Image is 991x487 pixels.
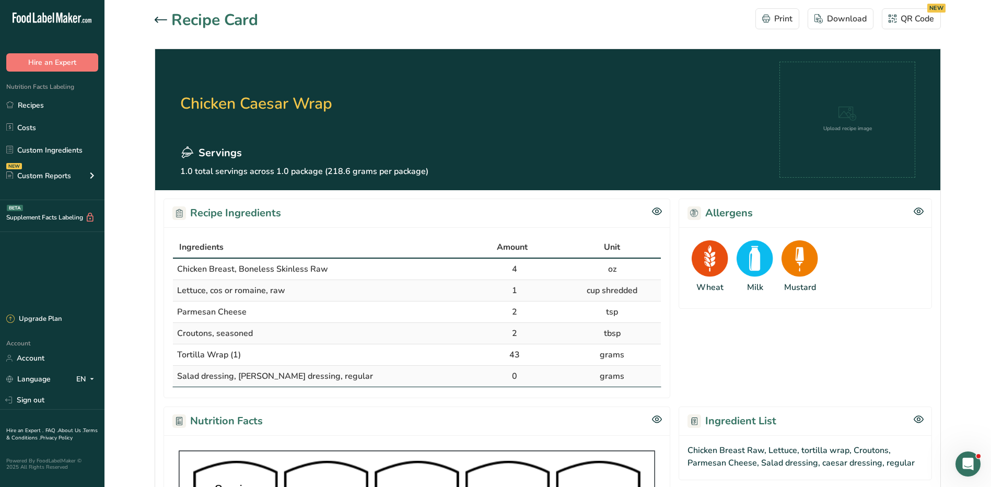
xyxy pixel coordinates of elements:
span: Servings [199,145,242,161]
td: cup shredded [563,280,661,302]
span: Chicken Breast, Boneless Skinless Raw [177,263,328,275]
span: Parmesan Cheese [177,306,247,318]
button: QR Code NEW [882,8,941,29]
div: Mustard [784,281,816,294]
iframe: Intercom live chat [955,451,981,477]
div: NEW [927,4,946,13]
td: tbsp [563,323,661,344]
div: Upload recipe image [823,125,872,133]
td: 43 [465,344,563,366]
img: Wheat [692,240,728,277]
span: Amount [497,241,528,253]
div: Download [814,13,867,25]
div: BETA [7,205,23,211]
h2: Chicken Caesar Wrap [180,62,428,145]
div: Custom Reports [6,170,71,181]
div: Powered By FoodLabelMaker © 2025 All Rights Reserved [6,458,98,470]
img: Mustard [782,240,818,277]
span: Ingredients [179,241,224,253]
p: 1.0 total servings across 1.0 package (218.6 grams per package) [180,165,428,178]
div: QR Code [889,13,934,25]
div: EN [76,373,98,386]
button: Print [755,8,799,29]
h2: Ingredient List [687,413,776,429]
a: FAQ . [45,427,58,434]
span: Tortilla Wrap (1) [177,349,241,361]
div: Upgrade Plan [6,314,62,324]
span: Lettuce, cos or romaine, raw [177,285,285,296]
h2: Nutrition Facts [172,413,263,429]
td: 4 [465,259,563,280]
h2: Recipe Ingredients [172,205,281,221]
h2: Allergens [687,205,753,221]
div: Milk [747,281,763,294]
div: NEW [6,163,22,169]
td: grams [563,344,661,366]
td: oz [563,259,661,280]
button: Hire an Expert [6,53,98,72]
td: tsp [563,302,661,323]
div: Print [762,13,792,25]
span: Salad dressing, [PERSON_NAME] dressing, regular [177,370,373,382]
td: 2 [465,323,563,344]
a: Language [6,370,51,388]
td: 0 [465,366,563,387]
img: Milk [737,240,773,277]
td: 2 [465,302,563,323]
div: Wheat [696,281,724,294]
a: About Us . [58,427,83,434]
button: Download [808,8,873,29]
td: 1 [465,280,563,302]
div: Chicken Breast Raw, Lettuce, tortilla wrap, Croutons, Parmesan Cheese, Salad dressing, caesar dre... [679,435,932,480]
h1: Recipe Card [171,8,258,32]
span: Croutons, seasoned [177,328,253,339]
a: Terms & Conditions . [6,427,98,442]
span: Unit [604,241,620,253]
td: grams [563,366,661,387]
a: Privacy Policy [40,434,73,442]
a: Hire an Expert . [6,427,43,434]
